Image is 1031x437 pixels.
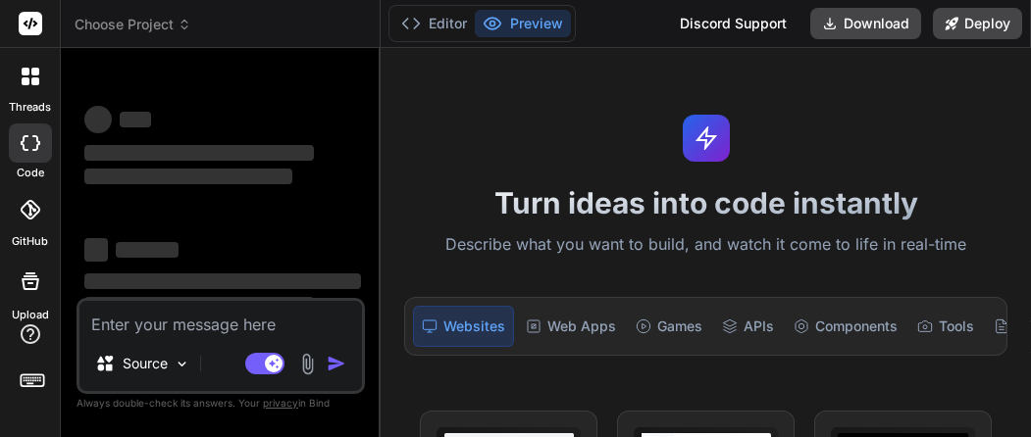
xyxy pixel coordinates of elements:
div: Components [786,306,905,347]
label: code [17,165,44,181]
button: Preview [475,10,571,37]
h1: Turn ideas into code instantly [392,185,1019,220]
span: ‌ [84,169,292,184]
label: Upload [12,307,49,323]
div: APIs [714,306,782,347]
div: Websites [413,306,514,347]
p: Describe what you want to build, and watch it come to life in real-time [392,232,1019,258]
span: ‌ [84,273,361,289]
button: Deploy [933,8,1022,39]
img: attachment [296,353,319,375]
p: Source [123,354,168,373]
div: Tools [909,306,982,347]
span: ‌ [84,297,314,313]
p: Always double-check its answers. Your in Bind [77,394,365,413]
span: Choose Project [75,15,191,34]
div: Discord Support [668,8,799,39]
div: Games [628,306,710,347]
button: Download [810,8,921,39]
img: icon [327,354,346,373]
button: Editor [393,10,475,37]
span: ‌ [84,238,108,262]
label: GitHub [12,233,48,250]
span: privacy [263,397,298,409]
label: threads [9,99,51,116]
span: ‌ [116,242,179,258]
span: ‌ [84,145,314,161]
span: ‌ [84,106,112,133]
span: ‌ [120,112,151,127]
img: Pick Models [174,356,190,372]
div: Web Apps [518,306,624,347]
